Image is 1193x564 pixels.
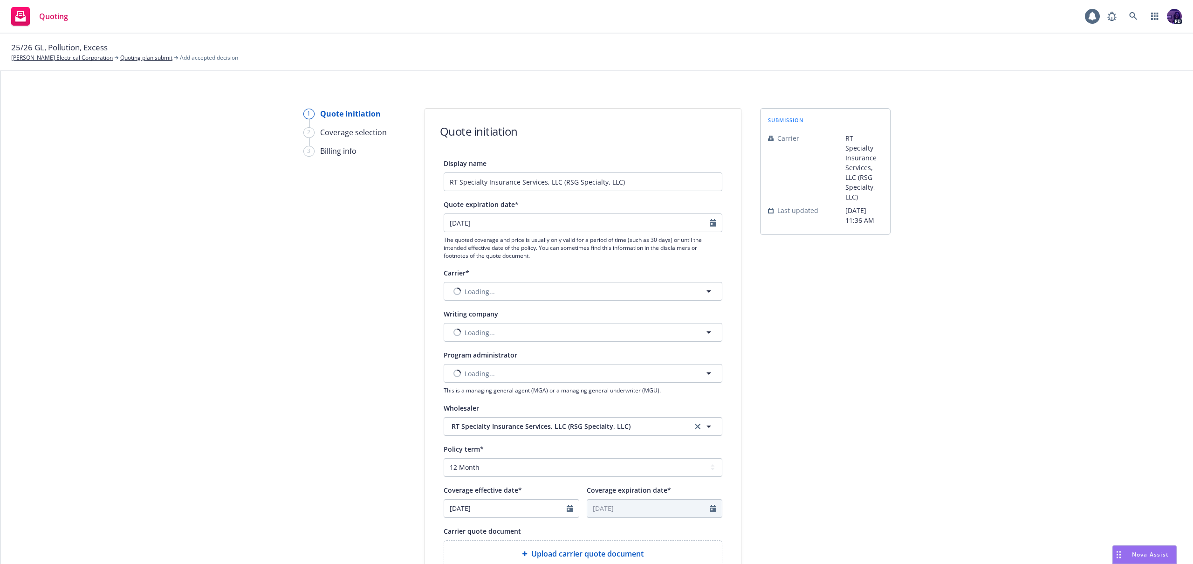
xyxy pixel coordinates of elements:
button: Loading... [444,282,722,301]
span: Wholesaler [444,404,479,413]
span: RT Specialty Insurance Services, LLC (RSG Specialty, LLC) [845,133,883,202]
button: Loading... [444,364,722,383]
a: clear selection [692,421,703,432]
span: [DATE] 11:36 AM [845,206,883,225]
span: The quoted coverage and price is usually only valid for a period of time (such as 30 days) or unt... [444,236,722,260]
div: 3 [303,146,315,157]
span: Last updated [777,206,818,215]
svg: Calendar [567,505,573,512]
a: Quoting plan submit [120,54,172,62]
a: Quoting [7,3,72,29]
div: 2 [303,127,315,138]
div: Coverage selection [320,127,387,138]
input: MM/DD/YYYY [444,500,567,517]
span: submission [768,116,804,124]
span: Coverage expiration date* [587,486,671,495]
span: Loading... [465,328,495,337]
span: Quote expiration date* [444,200,519,209]
a: Report a Bug [1103,7,1121,26]
img: photo [1167,9,1182,24]
span: Quoting [39,13,68,20]
div: 1 [303,109,315,119]
span: This is a managing general agent (MGA) or a managing general underwriter (MGU). [444,386,722,394]
svg: Calendar [710,505,716,512]
a: [PERSON_NAME] Electrical Corporation [11,54,113,62]
span: Writing company [444,310,498,318]
input: MM/DD/YYYY [444,214,710,232]
span: RT Specialty Insurance Services, LLC (RSG Specialty, LLC) [452,421,678,431]
span: Upload carrier quote document [531,548,644,559]
span: Loading... [465,287,495,296]
svg: Calendar [710,219,716,227]
span: Coverage effective date* [444,486,522,495]
div: Billing info [320,145,357,157]
span: Add accepted decision [180,54,238,62]
span: Loading... [465,369,495,378]
h1: Quote initiation [440,124,518,139]
input: MM/DD/YYYY [587,500,710,517]
span: Policy term* [444,445,484,454]
span: Nova Assist [1132,550,1169,558]
a: Search [1124,7,1143,26]
button: Loading... [444,323,722,342]
span: Program administrator [444,351,517,359]
div: Quote initiation [320,108,381,119]
a: Switch app [1145,7,1164,26]
span: Carrier quote document [444,527,521,536]
div: Drag to move [1113,546,1124,564]
span: 25/26 GL, Pollution, Excess [11,41,108,54]
span: Display name [444,159,487,168]
button: Nova Assist [1112,545,1177,564]
span: Carrier* [444,268,469,277]
span: Carrier [777,133,799,143]
button: RT Specialty Insurance Services, LLC (RSG Specialty, LLC)clear selection [444,417,722,436]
